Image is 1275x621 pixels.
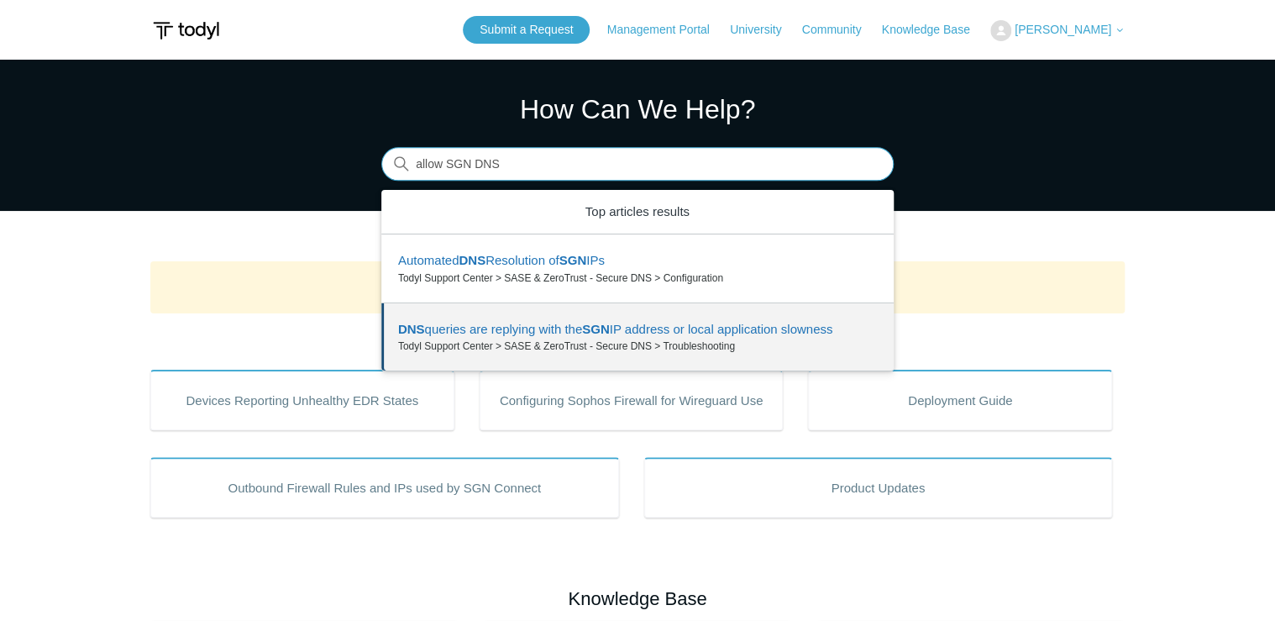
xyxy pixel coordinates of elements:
[398,322,833,339] zd-autocomplete-title-multibrand: Suggested result 2 DNS queries are replying with the SGN IP address or local application slowness
[882,21,987,39] a: Knowledge Base
[150,585,1125,613] h2: Knowledge Base
[150,457,619,518] a: Outbound Firewall Rules and IPs used by SGN Connect
[398,253,605,271] zd-autocomplete-title-multibrand: Suggested result 1 Automated DNS Resolution of SGN IPs
[1015,23,1111,36] span: [PERSON_NAME]
[463,16,590,44] a: Submit a Request
[559,253,587,267] em: SGN
[398,322,425,336] em: DNS
[381,148,894,182] input: Search
[381,89,894,129] h1: How Can We Help?
[582,322,610,336] em: SGN
[808,370,1112,430] a: Deployment Guide
[730,21,798,39] a: University
[381,190,894,235] zd-autocomplete-header: Top articles results
[644,457,1113,518] a: Product Updates
[459,253,485,267] em: DNS
[150,15,222,46] img: Todyl Support Center Help Center home page
[480,370,784,430] a: Configuring Sophos Firewall for Wireguard Use
[398,271,877,286] zd-autocomplete-breadcrumbs-multibrand: Todyl Support Center > SASE & ZeroTrust - Secure DNS > Configuration
[150,370,454,430] a: Devices Reporting Unhealthy EDR States
[607,21,727,39] a: Management Portal
[990,20,1125,41] button: [PERSON_NAME]
[398,339,877,354] zd-autocomplete-breadcrumbs-multibrand: Todyl Support Center > SASE & ZeroTrust - Secure DNS > Troubleshooting
[150,327,1125,355] h2: Popular Articles
[802,21,879,39] a: Community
